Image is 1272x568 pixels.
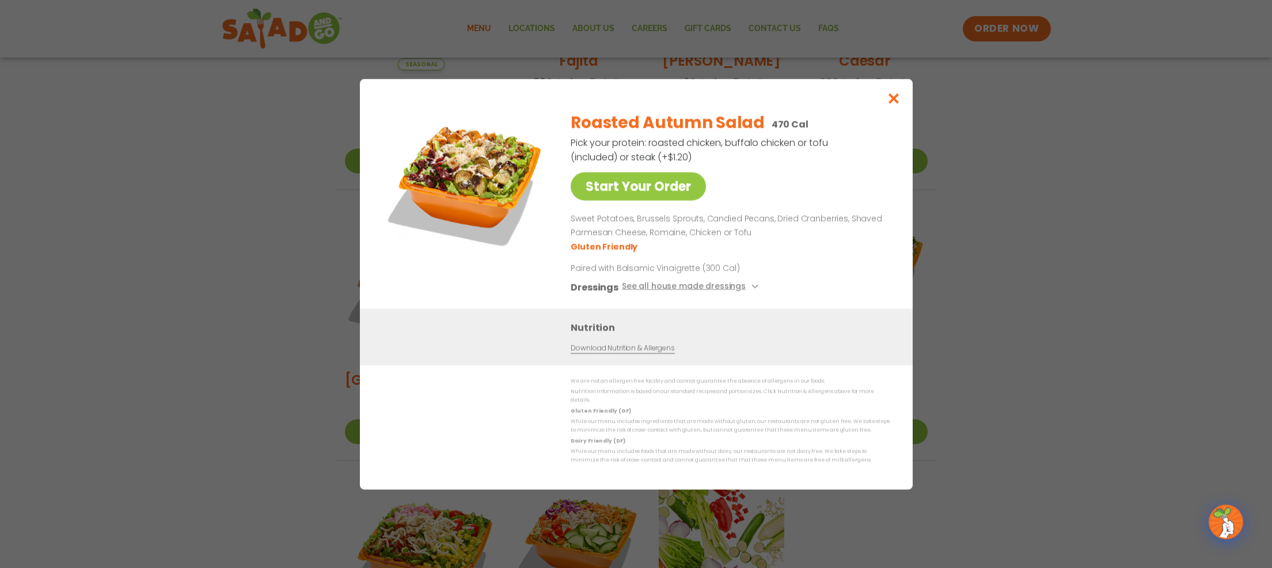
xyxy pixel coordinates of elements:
[571,417,890,435] p: While our menu includes ingredients that are made without gluten, our restaurants are not gluten ...
[571,262,784,274] p: Paired with Balsamic Vinaigrette (300 Cal)
[571,279,618,294] h3: Dressings
[571,212,885,240] p: Sweet Potatoes, Brussels Sprouts, Candied Pecans, Dried Cranberries, Shaved Parmesan Cheese, Roma...
[571,342,674,353] a: Download Nutrition & Allergens
[571,240,639,252] li: Gluten Friendly
[771,117,808,131] p: 470 Cal
[621,279,761,294] button: See all house made dressings
[571,447,890,465] p: While our menu includes foods that are made without dairy, our restaurants are not dairy free. We...
[1210,506,1242,538] img: wpChatIcon
[571,407,631,414] strong: Gluten Friendly (GF)
[571,387,890,405] p: Nutrition information is based on our standard recipes and portion sizes. Click Nutrition & Aller...
[571,437,625,444] strong: Dairy Friendly (DF)
[875,79,912,118] button: Close modal
[571,320,895,334] h3: Nutrition
[571,377,890,385] p: We are not an allergen free facility and cannot guarantee the absence of allergens in our foods.
[571,135,830,164] p: Pick your protein: roasted chicken, buffalo chicken or tofu (included) or steak (+$1.20)
[571,172,706,200] a: Start Your Order
[386,102,547,263] img: Featured product photo for Roasted Autumn Salad
[571,111,764,135] h2: Roasted Autumn Salad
